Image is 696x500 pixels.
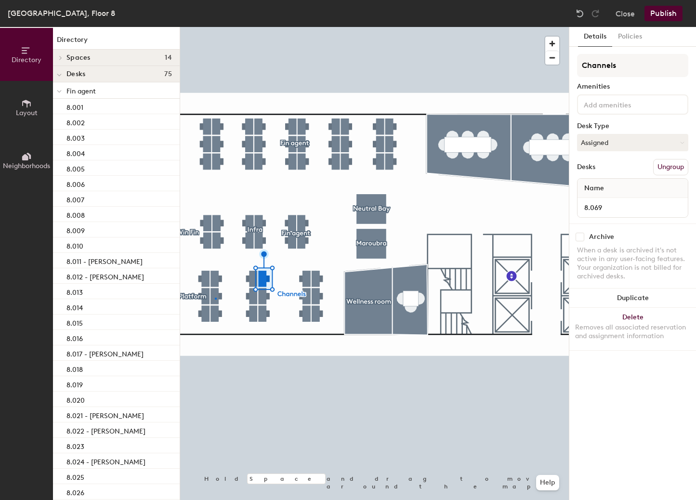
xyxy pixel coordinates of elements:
[66,116,85,127] p: 8.002
[66,70,85,78] span: Desks
[575,323,690,341] div: Removes all associated reservation and assignment information
[66,486,84,497] p: 8.026
[569,308,696,350] button: DeleteRemoves all associated reservation and assignment information
[577,122,688,130] div: Desk Type
[589,233,614,241] div: Archive
[66,286,83,297] p: 8.013
[165,54,172,62] span: 14
[66,239,83,250] p: 8.010
[66,101,83,112] p: 8.001
[579,201,686,214] input: Unnamed desk
[579,180,609,197] span: Name
[66,178,85,189] p: 8.006
[66,424,145,435] p: 8.022 - [PERSON_NAME]
[66,363,83,374] p: 8.018
[66,378,83,389] p: 8.019
[16,109,38,117] span: Layout
[3,162,50,170] span: Neighborhoods
[66,162,85,173] p: 8.005
[66,301,83,312] p: 8.014
[66,270,144,281] p: 8.012 - [PERSON_NAME]
[577,134,688,151] button: Assigned
[66,193,84,204] p: 8.007
[53,35,180,50] h1: Directory
[66,147,85,158] p: 8.004
[66,409,144,420] p: 8.021 - [PERSON_NAME]
[577,246,688,281] div: When a desk is archived it's not active in any user-facing features. Your organization is not bil...
[66,316,83,328] p: 8.015
[66,455,145,466] p: 8.024 - [PERSON_NAME]
[66,440,84,451] p: 8.023
[66,347,144,358] p: 8.017 - [PERSON_NAME]
[66,87,96,95] span: Fin agent
[12,56,41,64] span: Directory
[8,7,115,19] div: [GEOGRAPHIC_DATA], Floor 8
[575,9,585,18] img: Undo
[577,83,688,91] div: Amenities
[66,471,84,482] p: 8.025
[66,332,83,343] p: 8.016
[66,394,85,405] p: 8.020
[66,224,85,235] p: 8.009
[653,159,688,175] button: Ungroup
[578,27,612,47] button: Details
[591,9,600,18] img: Redo
[66,54,91,62] span: Spaces
[612,27,648,47] button: Policies
[66,132,85,143] p: 8.003
[164,70,172,78] span: 75
[577,163,595,171] div: Desks
[66,255,143,266] p: 8.011 - [PERSON_NAME]
[66,209,85,220] p: 8.008
[536,475,559,490] button: Help
[569,289,696,308] button: Duplicate
[616,6,635,21] button: Close
[644,6,683,21] button: Publish
[582,98,669,110] input: Add amenities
